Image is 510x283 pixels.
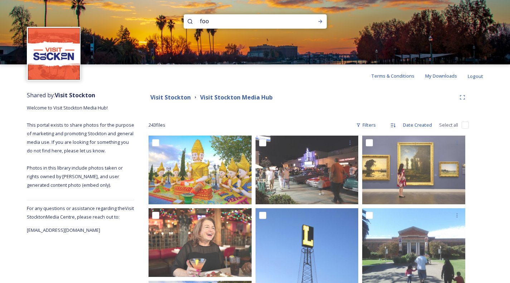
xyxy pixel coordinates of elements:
strong: Visit Stockton [55,91,95,99]
span: Welcome to Visit Stockton Media Hub! This portal exists to share photos for the purpose of market... [27,104,135,188]
a: My Downloads [425,72,468,80]
span: Select all [439,122,458,128]
span: Shared by: [27,91,95,99]
img: Stockton Cambodian Buddhist Temple (Wat Dharmararam) (3).jpg [149,136,252,204]
div: Date Created [399,118,436,132]
a: Terms & Conditions [371,72,425,80]
span: My Downloads [425,73,457,79]
span: 243 file s [149,122,165,128]
img: GTP_FID_VIS-STN-C-4693.tif [149,208,252,277]
img: Stocktom Miracle Mile.jpg [256,136,359,204]
span: Terms & Conditions [371,73,414,79]
span: Logout [468,73,483,79]
strong: Visit Stockton Media Hub [200,93,273,101]
input: Search [196,14,295,29]
img: GTP_FID_VIS-STN-C-3842.tif [362,136,465,204]
span: [EMAIL_ADDRESS][DOMAIN_NAME] [27,227,100,233]
span: For any questions or assistance regarding the Visit Stockton Media Centre, please reach out to: [27,205,134,220]
strong: Visit Stockton [150,93,191,101]
div: Filters [353,118,379,132]
img: unnamed.jpeg [28,28,80,80]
